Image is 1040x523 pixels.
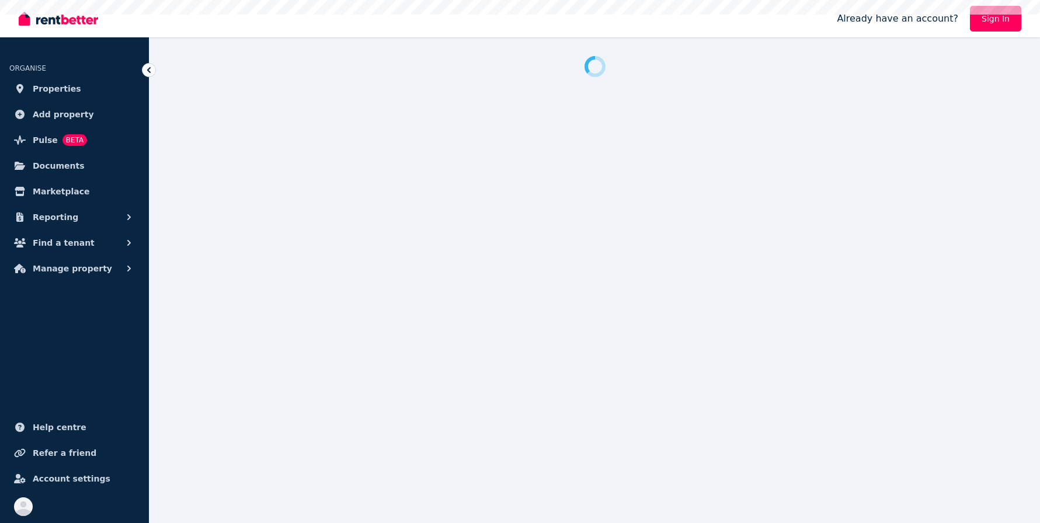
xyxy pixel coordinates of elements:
[33,210,78,224] span: Reporting
[9,128,140,152] a: PulseBETA
[33,184,89,198] span: Marketplace
[9,103,140,126] a: Add property
[9,441,140,465] a: Refer a friend
[837,12,958,26] span: Already have an account?
[970,6,1021,32] a: Sign In
[9,467,140,490] a: Account settings
[33,82,81,96] span: Properties
[33,159,85,173] span: Documents
[33,472,110,486] span: Account settings
[33,133,58,147] span: Pulse
[33,446,96,460] span: Refer a friend
[33,236,95,250] span: Find a tenant
[62,134,87,146] span: BETA
[9,64,46,72] span: ORGANISE
[9,205,140,229] button: Reporting
[33,420,86,434] span: Help centre
[33,261,112,276] span: Manage property
[9,77,140,100] a: Properties
[9,416,140,439] a: Help centre
[19,10,98,27] img: RentBetter
[9,154,140,177] a: Documents
[9,257,140,280] button: Manage property
[9,180,140,203] a: Marketplace
[9,231,140,254] button: Find a tenant
[33,107,94,121] span: Add property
